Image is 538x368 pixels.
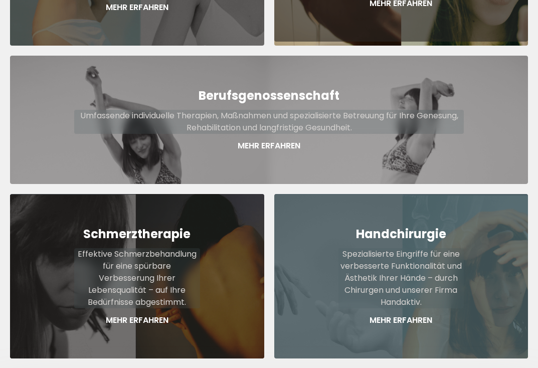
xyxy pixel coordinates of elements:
[74,110,464,134] p: Umfassende individuelle Therapien, Maßnahmen und spezialisierte Betreuung für Ihre Genesung, Reha...
[74,140,464,152] p: Mehr Erfahren
[74,2,200,14] p: Mehr Erfahren
[74,248,200,308] p: Effektive Schmerzbehandlung für eine spürbare Verbesserung Ihrer Lebensqualität – auf Ihre Bedürf...
[10,56,528,184] a: BerufsgenossenschaftUmfassende individuelle Therapien, Maßnahmen und spezialisierte Betreuung für...
[83,226,191,242] strong: Schmerztherapie
[274,194,528,358] a: HandchirurgieSpezialisierte Eingriffe für eine verbesserte Funktionalität und Ästhetik Ihrer Händ...
[338,314,464,326] p: Mehr Erfahren
[356,226,446,242] strong: Handchirurgie
[10,194,264,358] a: SchmerztherapieEffektive Schmerzbehandlung für eine spürbare Verbesserung Ihrer Lebensqualität – ...
[338,248,464,308] p: Spezialisierte Eingriffe für eine verbesserte Funktionalität und Ästhetik Ihrer Hände – durch Chi...
[199,87,339,104] strong: Berufsgenossenschaft
[74,314,200,326] p: Mehr Erfahren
